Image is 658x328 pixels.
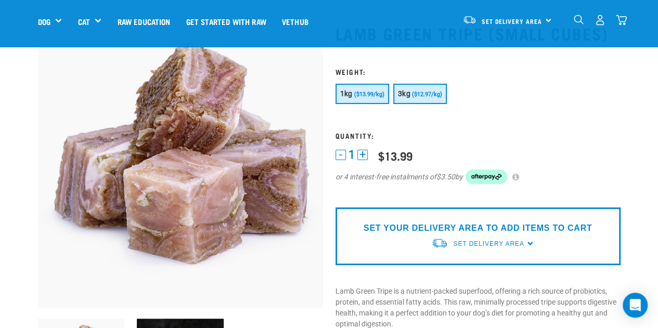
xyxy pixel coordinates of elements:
[595,15,605,25] img: user.png
[178,1,274,42] a: Get started with Raw
[336,150,346,160] button: -
[38,16,50,28] a: Dog
[357,150,368,160] button: +
[482,19,542,23] span: Set Delivery Area
[616,15,627,25] img: home-icon@2x.png
[574,15,584,24] img: home-icon-1@2x.png
[453,240,524,247] span: Set Delivery Area
[336,68,621,75] h3: Weight:
[336,169,621,184] div: or 4 interest-free instalments of by
[349,149,355,160] span: 1
[340,89,353,98] span: 1kg
[462,15,476,24] img: van-moving.png
[466,169,507,184] img: Afterpay
[393,84,447,104] button: 3kg ($12.97/kg)
[378,149,412,162] div: $13.99
[354,91,384,98] span: ($13.99/kg)
[431,238,448,248] img: van-moving.png
[109,1,178,42] a: Raw Education
[364,222,592,234] p: SET YOUR DELIVERY AREA TO ADD ITEMS TO CART
[274,1,316,42] a: Vethub
[412,91,442,98] span: ($12.97/kg)
[78,16,89,28] a: Cat
[623,293,648,318] div: Open Intercom Messenger
[398,89,410,98] span: 3kg
[436,172,455,182] span: $3.50
[336,84,389,104] button: 1kg ($13.99/kg)
[38,23,323,308] img: 1133 Green Tripe Lamb Small Cubes 01
[336,132,621,139] h3: Quantity:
